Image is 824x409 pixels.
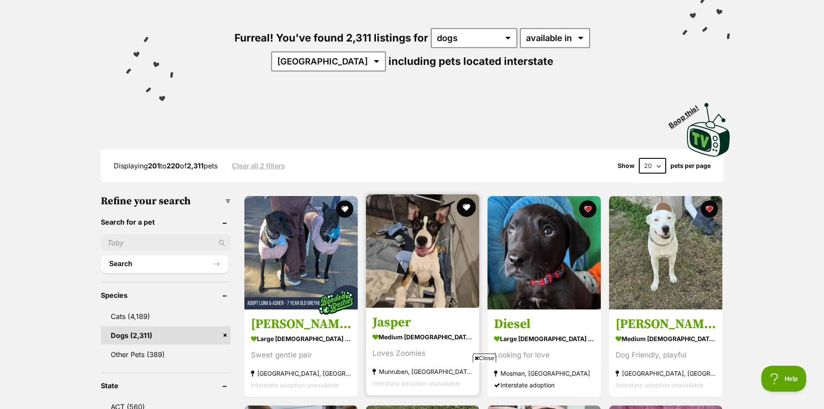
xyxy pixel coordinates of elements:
[187,161,204,170] strong: 2,311
[101,195,231,207] h3: Refine your search
[314,281,358,324] img: bonded besties
[494,332,594,345] strong: large [DEMOGRAPHIC_DATA] Dog
[487,309,601,397] a: Diesel large [DEMOGRAPHIC_DATA] Dog Looking for love Mosman, [GEOGRAPHIC_DATA] Interstate adoption
[494,316,594,332] h3: Diesel
[616,381,703,389] span: Interstate adoption unavailable
[244,196,358,309] img: Luna & Asher - 7 Year Old Greyhounds - Greyhound Dog
[579,200,596,218] button: favourite
[101,326,231,345] a: Dogs (2,311)
[366,308,479,396] a: Jasper medium [DEMOGRAPHIC_DATA] Dog Loves Zoomies Munruben, [GEOGRAPHIC_DATA] Interstate adoptio...
[687,103,730,157] img: PetRescue TV logo
[234,32,428,44] span: Furreal! You've found 2,311 listings for
[336,200,353,218] button: favourite
[232,162,285,170] a: Clear all 2 filters
[618,162,635,169] span: Show
[148,161,160,170] strong: 201
[687,95,730,158] a: Boop this!
[372,348,473,359] div: Loves Zoomies
[388,55,553,68] span: including pets located interstate
[251,316,351,332] h3: [PERSON_NAME] & [PERSON_NAME] - [DEMOGRAPHIC_DATA] Greyhounds
[473,354,496,362] span: Close
[487,196,601,309] img: Diesel - Labrador Retriever Dog
[101,235,231,251] input: Toby
[251,332,351,345] strong: large [DEMOGRAPHIC_DATA] Dog
[167,161,180,170] strong: 220
[101,307,231,325] a: Cats (4,189)
[202,366,622,405] iframe: Advertisement
[616,332,716,345] strong: medium [DEMOGRAPHIC_DATA] Dog
[121,1,130,8] a: Privacy Notification
[457,198,476,217] button: favourite
[122,1,129,8] img: consumer-privacy-logo.png
[372,314,473,331] h3: Jasper
[101,218,231,226] header: Search for a pet
[609,196,722,309] img: Sven - Mixed breed Dog
[101,255,228,273] button: Search
[114,161,218,170] span: Displaying to of pets
[616,316,716,332] h3: [PERSON_NAME]
[251,349,351,361] div: Sweet gentle pair
[101,291,231,299] header: Species
[494,349,594,361] div: Looking for love
[616,349,716,361] div: Dog Friendly, playful
[667,98,707,129] span: Boop this!
[701,200,718,218] button: favourite
[366,194,479,308] img: Jasper - Australian Kelpie Dog
[670,162,711,169] label: pets per page
[761,366,807,392] iframe: Help Scout Beacon - Open
[1,1,8,8] img: consumer-privacy-logo.png
[101,382,231,390] header: State
[616,367,716,379] strong: [GEOGRAPHIC_DATA], [GEOGRAPHIC_DATA]
[372,331,473,343] strong: medium [DEMOGRAPHIC_DATA] Dog
[244,309,358,397] a: [PERSON_NAME] & [PERSON_NAME] - [DEMOGRAPHIC_DATA] Greyhounds large [DEMOGRAPHIC_DATA] Dog Sweet ...
[121,0,129,7] img: iconc.png
[101,345,231,364] a: Other Pets (389)
[609,309,722,397] a: [PERSON_NAME] medium [DEMOGRAPHIC_DATA] Dog Dog Friendly, playful [GEOGRAPHIC_DATA], [GEOGRAPHIC_...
